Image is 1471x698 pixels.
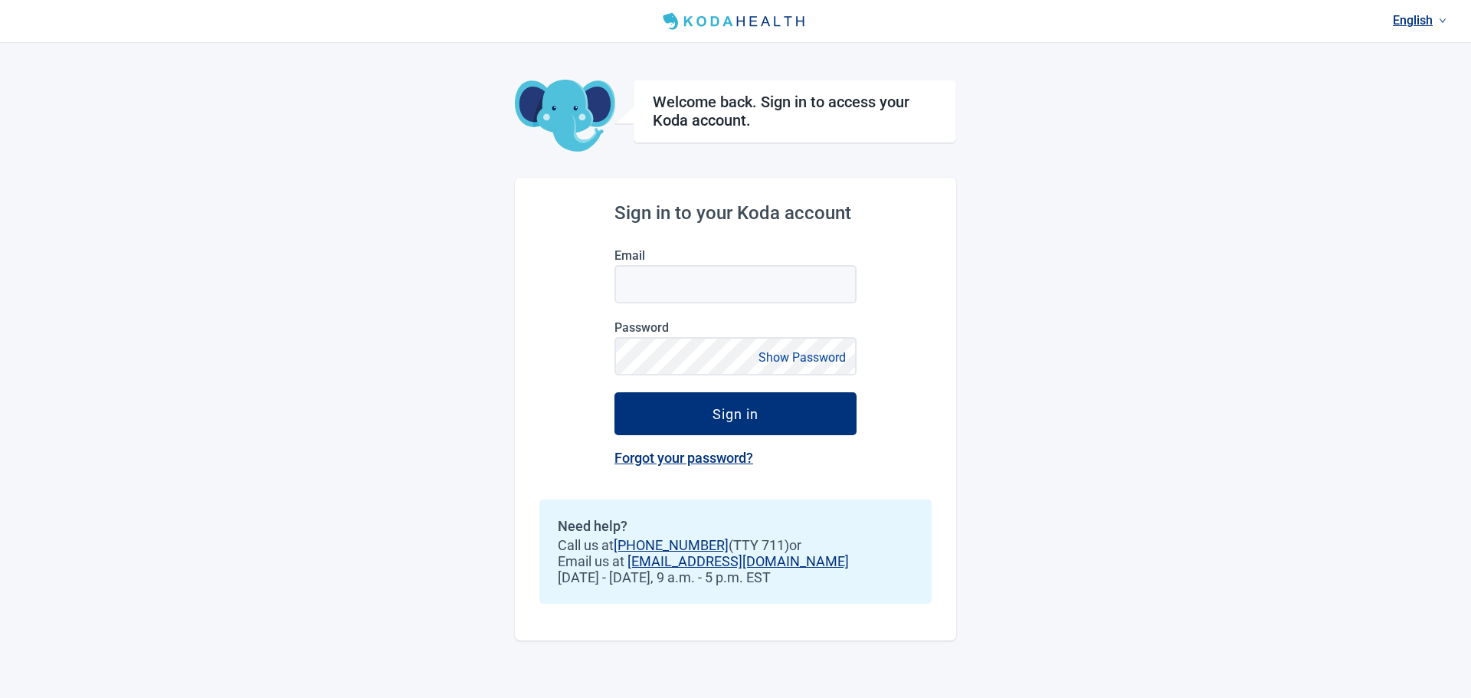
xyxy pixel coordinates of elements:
div: Sign in [713,406,758,421]
span: Email us at [558,553,913,569]
h2: Sign in to your Koda account [614,202,857,224]
span: down [1439,17,1446,25]
span: [DATE] - [DATE], 9 a.m. - 5 p.m. EST [558,569,913,585]
button: Show Password [754,347,850,368]
h1: Welcome back. Sign in to access your Koda account. [653,93,937,129]
a: [EMAIL_ADDRESS][DOMAIN_NAME] [627,553,849,569]
span: Call us at (TTY 711) or [558,537,913,553]
h2: Need help? [558,518,913,534]
label: Password [614,320,857,335]
button: Sign in [614,392,857,435]
img: Koda Health [657,9,814,34]
main: Main content [515,43,956,641]
a: Forgot your password? [614,450,753,466]
a: Current language: English [1387,8,1453,33]
a: [PHONE_NUMBER] [614,537,729,553]
img: Koda Elephant [515,80,615,153]
label: Email [614,248,857,263]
